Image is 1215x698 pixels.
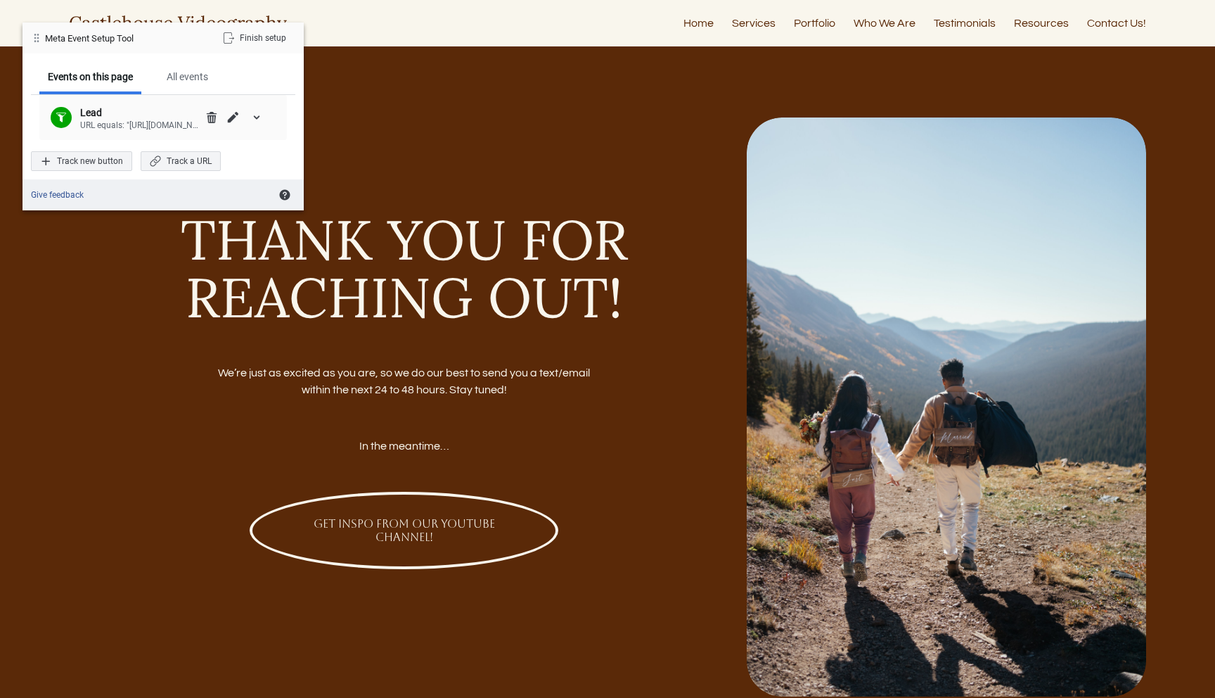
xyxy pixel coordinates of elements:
[167,70,208,83] div: All events
[39,62,141,94] div: Events on this page
[854,13,915,32] a: Who We Are
[246,108,267,127] div: expand/collapse details
[80,106,201,119] div: Lead
[181,204,643,333] span: THANK YOU FOR REACHING OUT!
[222,108,243,127] div: Edit
[794,13,835,32] a: Portfolio
[205,364,603,398] p: We’re just as excited as you are, so we do our best to send you a text/email within the next 24 t...
[274,185,295,205] div: Learn about the Event Setup Tool
[683,13,714,32] a: Home
[205,438,603,455] p: In the meantime…
[69,11,287,34] a: Castlehouse Videography
[31,151,132,171] div: Track new button
[158,62,217,94] div: All events
[250,492,558,569] a: GET INSPO FROM OUR YOUTUBE CHANNEL!
[141,151,221,171] div: Track a URL
[1014,13,1069,32] a: Resources
[1087,13,1146,32] a: Contact Us!
[934,13,996,32] a: Testimonials
[214,28,295,48] div: Finish setup
[31,189,84,201] a: Give feedback
[732,13,776,32] a: Services
[48,70,133,83] div: Events on this page
[80,119,201,132] div: URL equals: "[URL][DOMAIN_NAME]"
[45,32,134,44] div: Meta Event Setup Tool
[201,108,222,127] div: Delete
